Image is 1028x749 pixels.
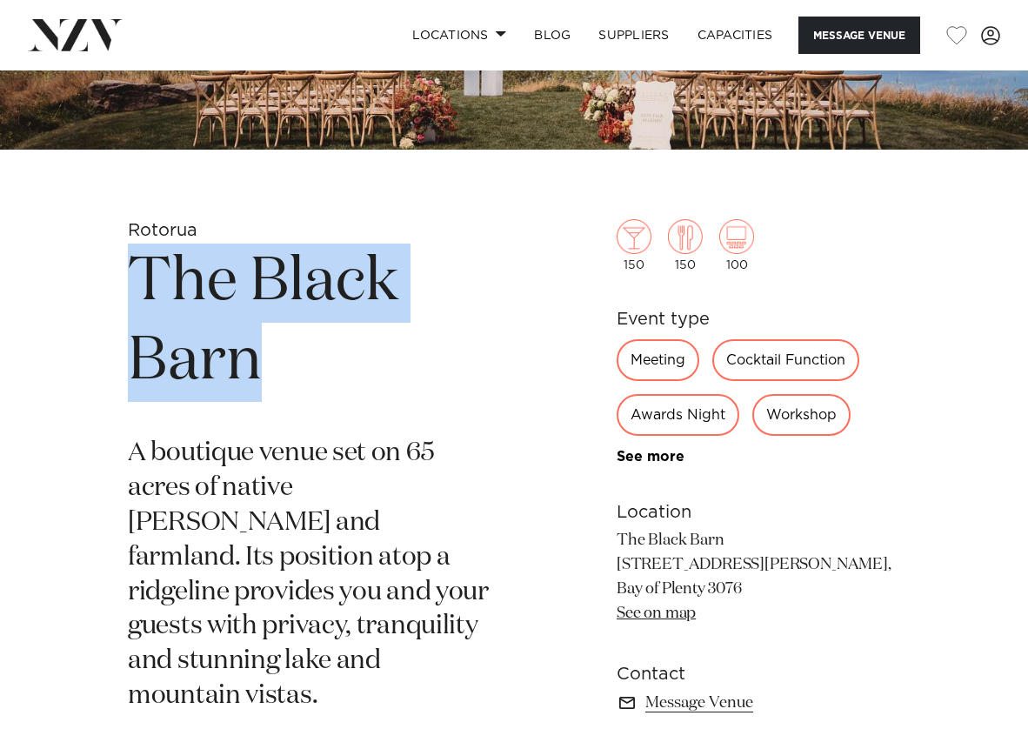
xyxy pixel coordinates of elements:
[617,691,900,715] a: Message Venue
[668,219,703,271] div: 150
[617,219,651,271] div: 150
[719,219,754,254] img: theatre.png
[617,661,900,687] h6: Contact
[668,219,703,254] img: dining.png
[617,219,651,254] img: cocktail.png
[617,529,900,626] p: The Black Barn [STREET_ADDRESS][PERSON_NAME], Bay of Plenty 3076
[584,17,683,54] a: SUPPLIERS
[752,394,851,436] div: Workshop
[617,605,696,621] a: See on map
[520,17,584,54] a: BLOG
[798,17,920,54] button: Message Venue
[28,19,123,50] img: nzv-logo.png
[719,219,754,271] div: 100
[712,339,859,381] div: Cocktail Function
[128,244,493,402] h1: The Black Barn
[617,499,900,525] h6: Location
[617,306,900,332] h6: Event type
[684,17,787,54] a: Capacities
[128,437,493,714] p: A boutique venue set on 65 acres of native [PERSON_NAME] and farmland. Its position atop a ridgel...
[398,17,520,54] a: Locations
[128,222,197,239] small: Rotorua
[617,339,699,381] div: Meeting
[617,394,739,436] div: Awards Night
